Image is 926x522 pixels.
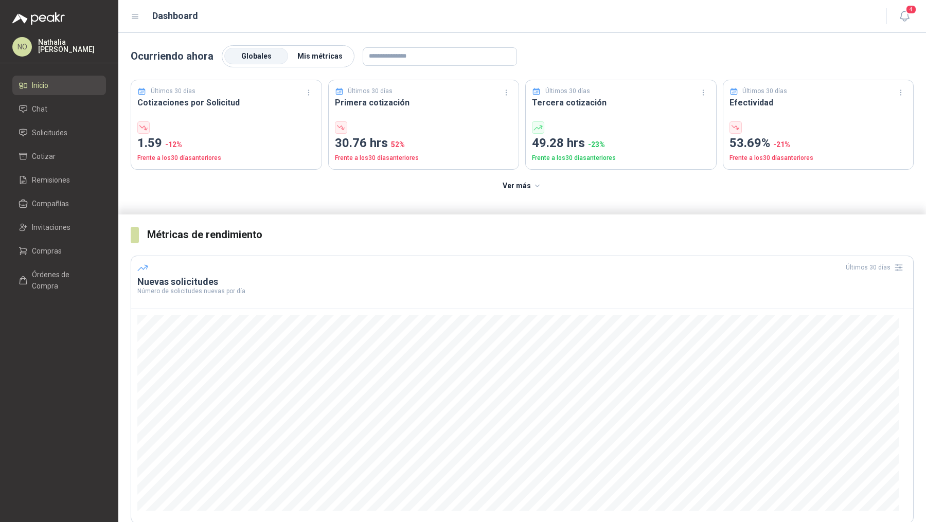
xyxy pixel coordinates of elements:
a: Solicitudes [12,123,106,142]
h3: Métricas de rendimiento [147,227,914,243]
p: 49.28 hrs [532,134,710,153]
span: Cotizar [32,151,56,162]
p: Número de solicitudes nuevas por día [137,288,907,294]
p: Últimos 30 días [348,86,393,96]
a: Órdenes de Compra [12,265,106,296]
p: Frente a los 30 días anteriores [137,153,315,163]
a: Invitaciones [12,218,106,237]
h3: Efectividad [729,96,907,109]
h3: Cotizaciones por Solicitud [137,96,315,109]
span: -23 % [588,140,605,149]
span: Chat [32,103,47,115]
span: -12 % [165,140,182,149]
p: Ocurriendo ahora [131,48,213,64]
span: Remisiones [32,174,70,186]
span: Solicitudes [32,127,67,138]
h3: Nuevas solicitudes [137,276,907,288]
span: Compañías [32,198,69,209]
span: 52 % [391,140,405,149]
div: Últimos 30 días [846,259,907,276]
span: Invitaciones [32,222,70,233]
a: Remisiones [12,170,106,190]
a: Compañías [12,194,106,213]
p: Últimos 30 días [151,86,195,96]
span: Compras [32,245,62,257]
p: Frente a los 30 días anteriores [729,153,907,163]
a: Cotizar [12,147,106,166]
a: Compras [12,241,106,261]
p: Frente a los 30 días anteriores [532,153,710,163]
span: Órdenes de Compra [32,269,96,292]
img: Logo peakr [12,12,65,25]
p: Frente a los 30 días anteriores [335,153,513,163]
span: Mis métricas [297,52,343,60]
h3: Tercera cotización [532,96,710,109]
button: 4 [895,7,914,26]
span: 4 [905,5,917,14]
h3: Primera cotización [335,96,513,109]
p: 53.69% [729,134,907,153]
span: Inicio [32,80,48,91]
p: Nathalia [PERSON_NAME] [38,39,106,53]
a: Inicio [12,76,106,95]
p: 1.59 [137,134,315,153]
button: Ver más [497,176,548,196]
h1: Dashboard [152,9,198,23]
span: -21 % [773,140,790,149]
a: Chat [12,99,106,119]
span: Globales [241,52,272,60]
p: Últimos 30 días [742,86,787,96]
p: 30.76 hrs [335,134,513,153]
p: Últimos 30 días [545,86,590,96]
div: NO [12,37,32,57]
